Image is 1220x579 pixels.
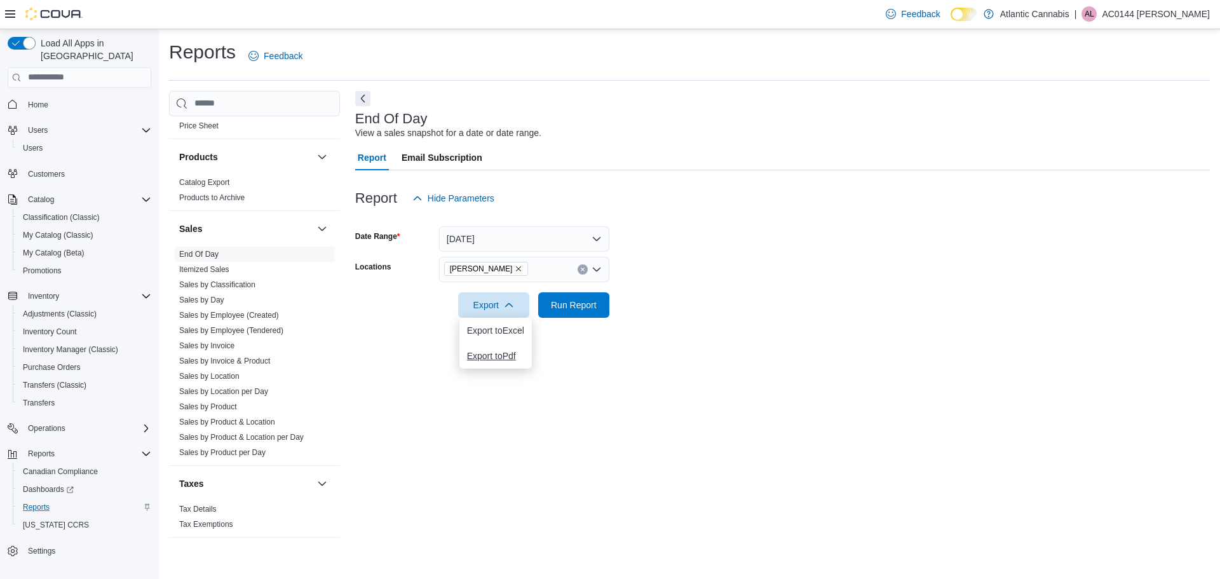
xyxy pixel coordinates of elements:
[18,500,55,515] a: Reports
[179,121,219,130] a: Price Sheet
[28,100,48,110] span: Home
[179,519,233,529] span: Tax Exemptions
[23,421,151,436] span: Operations
[23,484,74,494] span: Dashboards
[18,263,67,278] a: Promotions
[179,325,283,336] span: Sales by Employee (Tendered)
[355,191,397,206] h3: Report
[466,292,522,318] span: Export
[23,421,71,436] button: Operations
[439,226,609,252] button: [DATE]
[23,543,151,559] span: Settings
[450,262,513,275] span: [PERSON_NAME]
[3,419,156,437] button: Operations
[18,395,60,411] a: Transfers
[179,310,279,320] span: Sales by Employee (Created)
[23,446,151,461] span: Reports
[18,342,151,357] span: Inventory Manager (Classic)
[18,306,102,322] a: Adjustments (Classic)
[28,125,48,135] span: Users
[901,8,940,20] span: Feedback
[179,504,217,514] span: Tax Details
[18,263,151,278] span: Promotions
[18,500,151,515] span: Reports
[28,169,65,179] span: Customers
[18,378,151,393] span: Transfers (Classic)
[179,151,218,163] h3: Products
[467,351,524,361] span: Export to Pdf
[179,357,270,365] a: Sales by Invoice & Product
[23,502,50,512] span: Reports
[13,341,156,358] button: Inventory Manager (Classic)
[179,418,275,426] a: Sales by Product & Location
[23,380,86,390] span: Transfers (Classic)
[23,362,81,372] span: Purchase Orders
[23,467,98,477] span: Canadian Compliance
[179,402,237,411] a: Sales by Product
[28,194,54,205] span: Catalog
[18,464,103,479] a: Canadian Compliance
[459,343,532,369] button: Export toPdf
[23,309,97,319] span: Adjustments (Classic)
[23,398,55,408] span: Transfers
[18,245,90,261] a: My Catalog (Beta)
[13,516,156,534] button: [US_STATE] CCRS
[179,311,279,320] a: Sales by Employee (Created)
[179,121,219,131] span: Price Sheet
[18,140,151,156] span: Users
[428,192,494,205] span: Hide Parameters
[23,123,151,138] span: Users
[23,248,85,258] span: My Catalog (Beta)
[13,463,156,480] button: Canadian Compliance
[179,280,255,290] span: Sales by Classification
[18,228,151,243] span: My Catalog (Classic)
[23,192,151,207] span: Catalog
[18,306,151,322] span: Adjustments (Classic)
[13,262,156,280] button: Promotions
[18,464,151,479] span: Canadian Compliance
[23,266,62,276] span: Promotions
[13,226,156,244] button: My Catalog (Classic)
[179,433,304,442] a: Sales by Product & Location per Day
[18,395,151,411] span: Transfers
[169,39,236,65] h1: Reports
[169,501,340,537] div: Taxes
[315,149,330,165] button: Products
[355,231,400,242] label: Date Range
[13,480,156,498] a: Dashboards
[13,323,156,341] button: Inventory Count
[28,291,59,301] span: Inventory
[179,193,245,202] a: Products to Archive
[169,247,340,465] div: Sales
[458,292,529,318] button: Export
[1000,6,1069,22] p: Atlantic Cannabis
[179,477,204,490] h3: Taxes
[1102,6,1210,22] p: AC0144 [PERSON_NAME]
[315,476,330,491] button: Taxes
[23,143,43,153] span: Users
[23,543,60,559] a: Settings
[358,145,386,170] span: Report
[169,175,340,210] div: Products
[264,50,302,62] span: Feedback
[28,449,55,459] span: Reports
[179,193,245,203] span: Products to Archive
[23,192,59,207] button: Catalog
[179,372,240,381] a: Sales by Location
[538,292,609,318] button: Run Report
[179,296,224,304] a: Sales by Day
[18,517,94,533] a: [US_STATE] CCRS
[18,210,105,225] a: Classification (Classic)
[23,289,151,304] span: Inventory
[355,111,428,126] h3: End Of Day
[23,520,89,530] span: [US_STATE] CCRS
[179,222,312,235] button: Sales
[18,228,98,243] a: My Catalog (Classic)
[179,264,229,275] span: Itemized Sales
[515,265,522,273] button: Remove Bay Roberts from selection in this group
[578,264,588,275] button: Clear input
[1081,6,1097,22] div: AC0144 Lawrenson Dennis
[18,482,151,497] span: Dashboards
[179,417,275,427] span: Sales by Product & Location
[951,21,951,22] span: Dark Mode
